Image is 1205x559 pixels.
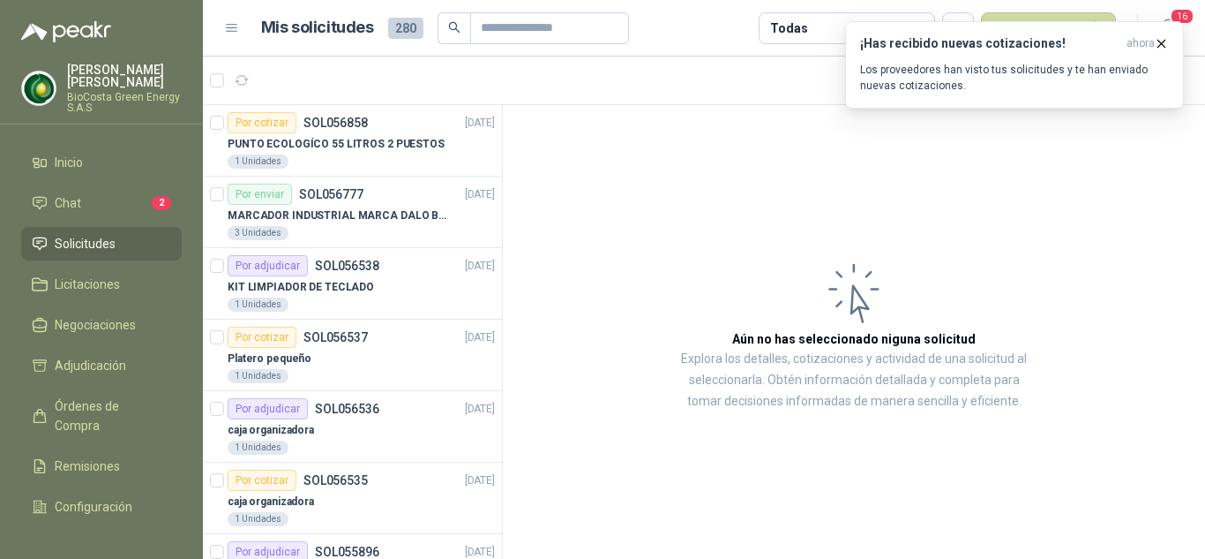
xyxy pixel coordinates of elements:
[261,15,374,41] h1: Mis solicitudes
[981,12,1116,44] button: Nueva solicitud
[203,177,502,248] a: Por enviarSOL056777[DATE] MARCADOR INDUSTRIAL MARCA DALO BLANCO3 Unidades
[152,196,171,210] span: 2
[303,474,368,487] p: SOL056535
[228,226,288,240] div: 3 Unidades
[228,512,288,526] div: 1 Unidades
[228,422,314,439] p: caja organizadora
[860,36,1119,51] h3: ¡Has recibido nuevas cotizaciones!
[860,62,1169,94] p: Los proveedores han visto tus solicitudes y te han enviado nuevas cotizaciones.
[21,389,182,442] a: Órdenes de Compra
[55,275,120,294] span: Licitaciones
[228,398,308,419] div: Por adjudicar
[203,248,502,320] a: Por adjudicarSOL056538[DATE] KIT LIMPIADOR DE TECLADO1 Unidades
[55,315,136,335] span: Negociaciones
[21,146,182,179] a: Inicio
[228,112,296,133] div: Por cotizar
[228,279,374,296] p: KIT LIMPIADOR DE TECLADO
[388,18,423,39] span: 280
[299,188,363,200] p: SOL056777
[228,255,308,276] div: Por adjudicar
[55,457,120,476] span: Remisiones
[845,21,1184,109] button: ¡Has recibido nuevas cotizaciones!ahora Los proveedores han visto tus solicitudes y te han enviad...
[228,327,296,348] div: Por cotizar
[21,227,182,261] a: Solicitudes
[203,391,502,463] a: Por adjudicarSOL056536[DATE] caja organizadora1 Unidades
[55,153,83,172] span: Inicio
[228,155,288,169] div: 1 Unidades
[22,72,56,105] img: Company Logo
[21,268,182,301] a: Licitaciones
[228,441,288,455] div: 1 Unidades
[228,470,296,491] div: Por cotizar
[228,184,292,205] div: Por enviar
[465,401,495,418] p: [DATE]
[1126,36,1155,51] span: ahora
[1170,8,1194,25] span: 16
[228,136,445,153] p: PUNTO ECOLOGÍCO 55 LITROS 2 PUESTOS
[465,329,495,346] p: [DATE]
[315,260,379,272] p: SOL056538
[21,449,182,483] a: Remisiones
[67,64,182,88] p: [PERSON_NAME] [PERSON_NAME]
[465,186,495,203] p: [DATE]
[448,21,460,34] span: search
[21,21,111,42] img: Logo peakr
[55,234,116,253] span: Solicitudes
[465,472,495,489] p: [DATE]
[67,92,182,113] p: BioCosta Green Energy S.A.S
[21,490,182,524] a: Configuración
[228,298,288,312] div: 1 Unidades
[21,308,182,342] a: Negociaciones
[228,494,314,510] p: caja organizadora
[315,546,379,558] p: SOL055896
[465,115,495,132] p: [DATE]
[732,329,976,349] h3: Aún no has seleccionado niguna solicitud
[203,463,502,534] a: Por cotizarSOL056535[DATE] caja organizadora1 Unidades
[228,369,288,383] div: 1 Unidades
[465,258,495,275] p: [DATE]
[303,117,368,129] p: SOL056858
[303,331,368,344] p: SOL056537
[315,403,379,415] p: SOL056536
[55,356,126,375] span: Adjudicación
[21,186,182,220] a: Chat2
[679,349,1029,412] p: Explora los detalles, cotizaciones y actividad de una solicitud al seleccionarla. Obtén informaci...
[1152,12,1184,44] button: 16
[228,351,311,367] p: Platero pequeño
[21,349,182,382] a: Adjudicación
[228,208,447,224] p: MARCADOR INDUSTRIAL MARCA DALO BLANCO
[55,193,81,213] span: Chat
[203,105,502,177] a: Por cotizarSOL056858[DATE] PUNTO ECOLOGÍCO 55 LITROS 2 PUESTOS1 Unidades
[770,19,807,38] div: Todas
[55,397,165,435] span: Órdenes de Compra
[55,497,132,517] span: Configuración
[203,320,502,391] a: Por cotizarSOL056537[DATE] Platero pequeño1 Unidades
